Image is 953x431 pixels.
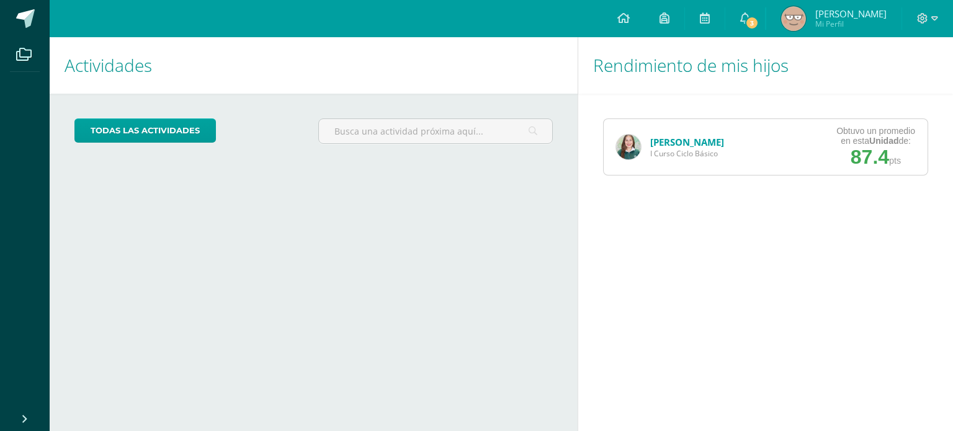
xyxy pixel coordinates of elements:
span: pts [889,156,901,166]
span: I Curso Ciclo Básico [650,148,724,159]
input: Busca una actividad próxima aquí... [319,119,552,143]
strong: Unidad [869,136,898,146]
a: [PERSON_NAME] [650,136,724,148]
h1: Actividades [65,37,563,94]
span: 3 [745,16,759,30]
span: 87.4 [851,146,889,168]
h1: Rendimiento de mis hijos [593,37,938,94]
div: Obtuvo un promedio en esta de: [836,126,915,146]
img: 612516950f0a5fc27b8cad03d7b2a3e5.png [616,135,641,159]
span: [PERSON_NAME] [815,7,887,20]
img: 21b300191b0ea1a6c6b5d9373095fc38.png [781,6,806,31]
a: todas las Actividades [74,118,216,143]
span: Mi Perfil [815,19,887,29]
